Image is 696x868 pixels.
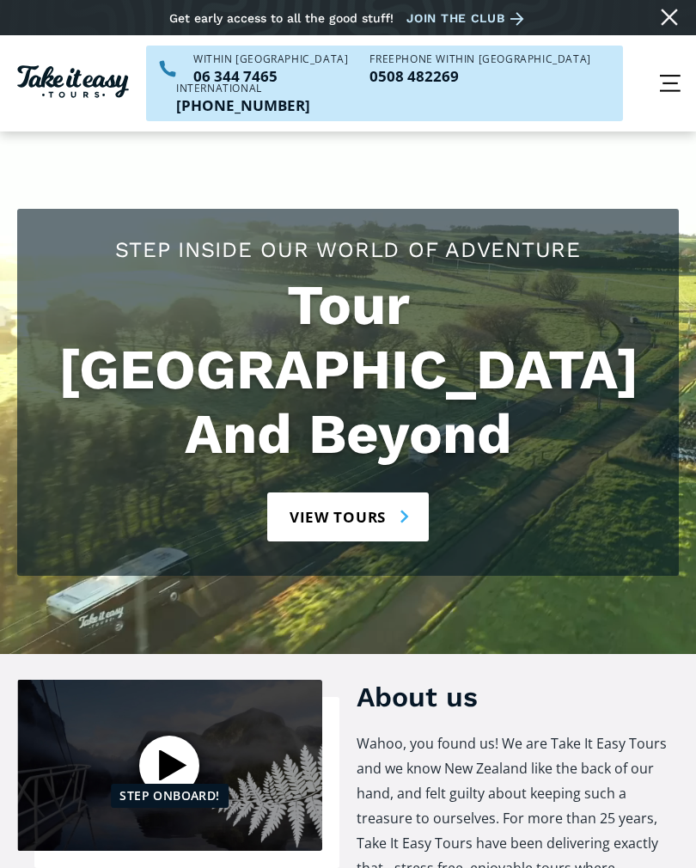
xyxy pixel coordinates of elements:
[193,69,348,83] p: 06 344 7465
[644,58,696,109] div: menu
[369,54,590,64] div: Freephone WITHIN [GEOGRAPHIC_DATA]
[17,65,129,98] img: Take it easy Tours logo
[176,83,310,94] div: International
[17,61,129,107] a: Homepage
[111,784,228,808] div: Step Onboard!
[406,8,530,29] a: Join the club
[169,11,394,25] div: Get early access to all the good stuff!
[176,98,310,113] p: [PHONE_NUMBER]
[267,492,430,541] a: View tours
[369,69,590,83] a: Call us freephone within NZ on 0508482269
[17,680,322,851] a: Open video
[34,235,662,265] h2: Step Inside Our World Of Adventure
[176,98,310,113] a: Call us outside of NZ on +6463447465
[193,69,348,83] a: Call us within NZ on 063447465
[656,3,683,31] a: Close message
[193,54,348,64] div: WITHIN [GEOGRAPHIC_DATA]
[357,680,679,714] h3: About us
[369,69,590,83] p: 0508 482269
[34,273,662,467] h1: Tour [GEOGRAPHIC_DATA] And Beyond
